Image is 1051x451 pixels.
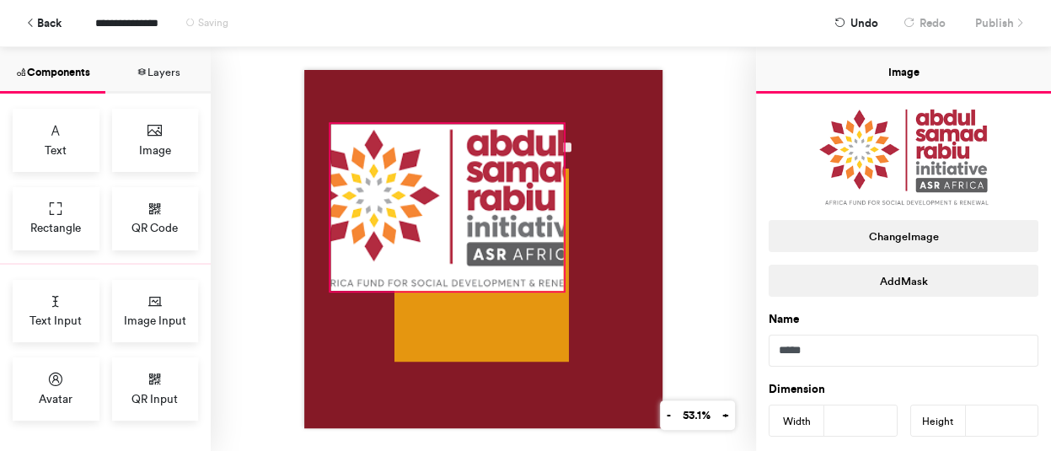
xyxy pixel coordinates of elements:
[769,311,799,328] label: Name
[45,142,67,158] span: Text
[660,400,677,430] button: -
[105,47,211,94] button: Layers
[769,405,824,438] div: Width
[850,8,878,38] span: Undo
[131,390,178,407] span: QR Input
[911,405,966,438] div: Height
[676,400,716,430] button: 53.1%
[131,219,178,236] span: QR Code
[139,142,171,158] span: Image
[716,400,735,430] button: +
[967,367,1031,431] iframe: Drift Widget Chat Controller
[17,8,70,38] button: Back
[769,220,1038,252] button: ChangeImage
[29,312,82,329] span: Text Input
[198,17,228,29] span: Saving
[769,265,1038,297] button: AddMask
[124,312,186,329] span: Image Input
[826,8,887,38] button: Undo
[756,47,1051,94] button: Image
[39,390,72,407] span: Avatar
[30,219,81,236] span: Rectangle
[769,381,825,398] label: Dimension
